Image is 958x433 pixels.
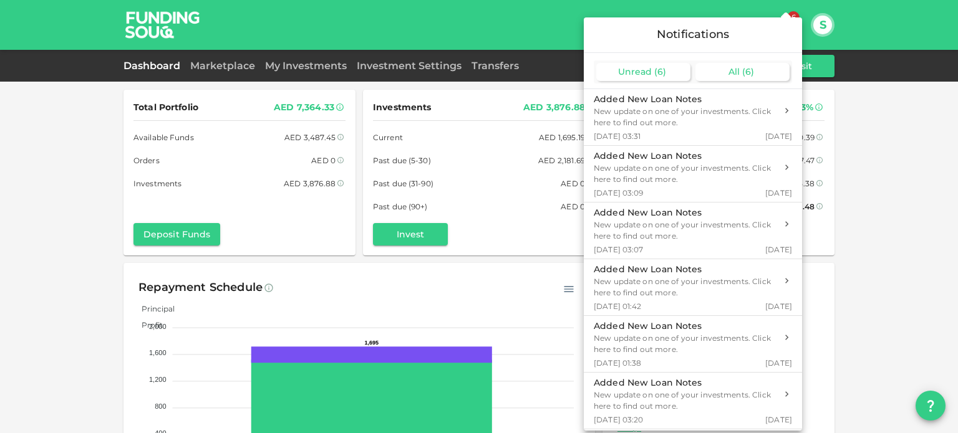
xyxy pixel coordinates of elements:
[594,131,641,141] span: [DATE] 03:31
[765,358,792,368] span: [DATE]
[594,376,777,389] div: Added New Loan Notes
[594,93,777,106] div: Added New Loan Notes
[594,358,642,368] span: [DATE] 01:38
[594,106,777,128] div: New update on one of your investments. Click here to find out more.
[765,131,792,141] span: [DATE]
[594,244,644,255] span: [DATE] 03:07
[594,263,777,276] div: Added New Loan Notes
[654,66,666,77] span: ( 6 )
[594,163,777,185] div: New update on one of your investments. Click here to find out more.
[594,219,777,242] div: New update on one of your investments. Click here to find out more.
[594,276,777,298] div: New update on one of your investments. Click here to find out more.
[728,66,740,77] span: All
[594,320,777,333] div: Added New Loan Notes
[594,414,644,425] span: [DATE] 03:20
[594,389,777,412] div: New update on one of your investments. Click here to find out more.
[742,66,754,77] span: ( 6 )
[594,333,777,355] div: New update on one of your investments. Click here to find out more.
[594,150,777,163] div: Added New Loan Notes
[594,301,642,312] span: [DATE] 01:42
[618,66,652,77] span: Unread
[765,301,792,312] span: [DATE]
[657,27,729,41] span: Notifications
[594,206,777,219] div: Added New Loan Notes
[765,414,792,425] span: [DATE]
[765,188,792,198] span: [DATE]
[594,188,644,198] span: [DATE] 03:09
[765,244,792,255] span: [DATE]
